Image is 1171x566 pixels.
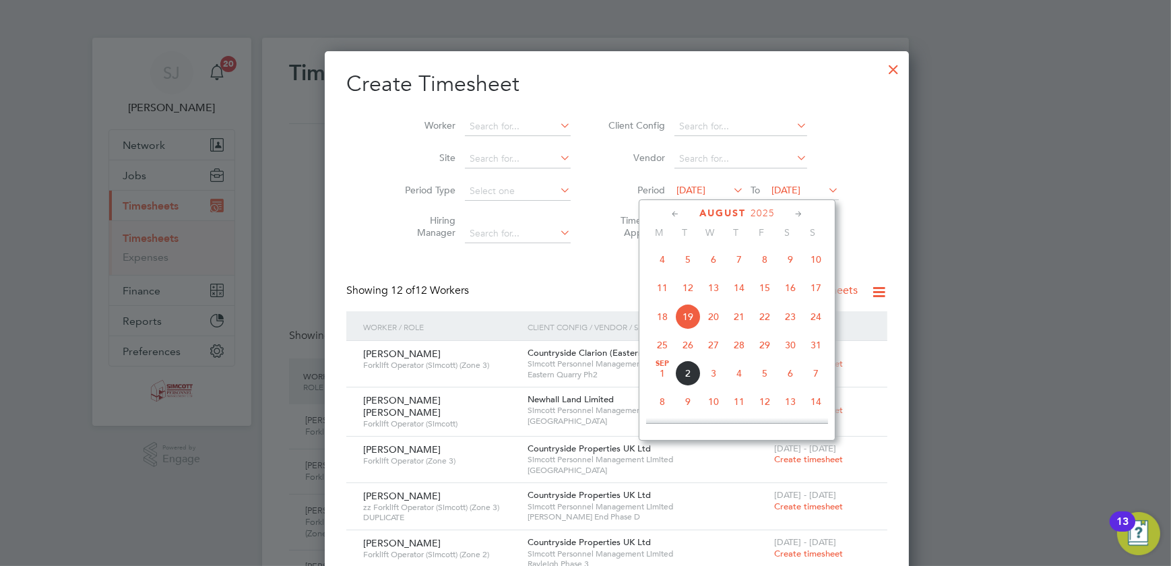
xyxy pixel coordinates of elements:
[676,184,705,196] span: [DATE]
[650,332,675,358] span: 25
[747,181,764,199] span: To
[675,360,701,386] span: 2
[395,119,455,131] label: Worker
[650,389,675,414] span: 8
[1116,522,1129,539] div: 13
[674,150,807,168] input: Search for...
[752,304,778,329] span: 22
[675,304,701,329] span: 19
[675,247,701,272] span: 5
[1117,512,1160,555] button: Open Resource Center, 13 new notifications
[395,214,455,239] label: Hiring Manager
[391,284,469,297] span: 12 Workers
[726,360,752,386] span: 4
[395,184,455,196] label: Period Type
[672,226,697,239] span: T
[778,275,803,301] span: 16
[363,360,517,371] span: Forklift Operator (Simcott) (Zone 3)
[346,70,887,98] h2: Create Timesheet
[363,394,441,418] span: [PERSON_NAME] [PERSON_NAME]
[774,501,843,512] span: Create timesheet
[803,332,829,358] span: 31
[363,502,517,523] span: zz Forklift Operator (Simcott) (Zone 3) DUPLICATE
[697,226,723,239] span: W
[465,182,571,201] input: Select one
[528,394,614,405] span: Newhall Land Limited
[528,501,767,512] span: Simcott Personnel Management Limited
[774,536,836,548] span: [DATE] - [DATE]
[752,275,778,301] span: 15
[465,224,571,243] input: Search for...
[701,275,726,301] span: 13
[751,208,775,219] span: 2025
[803,275,829,301] span: 17
[701,247,726,272] span: 6
[391,284,415,297] span: 12 of
[726,247,752,272] span: 7
[528,536,651,548] span: Countryside Properties UK Ltd
[701,389,726,414] span: 10
[699,208,746,219] span: August
[778,332,803,358] span: 30
[726,304,752,329] span: 21
[395,152,455,164] label: Site
[363,537,441,549] span: [PERSON_NAME]
[604,214,665,239] label: Timesheet Approver
[363,549,517,560] span: Forklift Operator (Simcott) (Zone 2)
[800,226,825,239] span: S
[528,405,767,416] span: Simcott Personnel Management Limited
[528,548,767,559] span: Simcott Personnel Management Limited
[674,117,807,136] input: Search for...
[803,360,829,386] span: 7
[774,548,843,559] span: Create timesheet
[646,226,672,239] span: M
[528,358,767,369] span: Simcott Personnel Management Limited
[749,226,774,239] span: F
[803,247,829,272] span: 10
[363,418,517,429] span: Forklift Operator (Simcott)
[528,369,767,380] span: Eastern Quarry Ph2
[524,311,771,342] div: Client Config / Vendor / Site
[675,275,701,301] span: 12
[363,455,517,466] span: Forklift Operator (Zone 3)
[701,304,726,329] span: 20
[803,389,829,414] span: 14
[774,489,836,501] span: [DATE] - [DATE]
[675,389,701,414] span: 9
[363,443,441,455] span: [PERSON_NAME]
[346,284,472,298] div: Showing
[778,304,803,329] span: 23
[723,226,749,239] span: T
[363,348,441,360] span: [PERSON_NAME]
[774,443,836,454] span: [DATE] - [DATE]
[528,454,767,465] span: Simcott Personnel Management Limited
[363,490,441,502] span: [PERSON_NAME]
[528,416,767,427] span: [GEOGRAPHIC_DATA]
[752,360,778,386] span: 5
[701,360,726,386] span: 3
[528,511,767,522] span: [PERSON_NAME] End Phase D
[726,389,752,414] span: 11
[528,347,694,358] span: Countryside Clarion (Eastern Quarry) LLP
[650,275,675,301] span: 11
[701,332,726,358] span: 27
[465,117,571,136] input: Search for...
[778,360,803,386] span: 6
[604,184,665,196] label: Period
[650,247,675,272] span: 4
[604,152,665,164] label: Vendor
[778,247,803,272] span: 9
[360,311,524,342] div: Worker / Role
[771,184,800,196] span: [DATE]
[650,304,675,329] span: 18
[465,150,571,168] input: Search for...
[650,360,675,367] span: Sep
[528,443,651,454] span: Countryside Properties UK Ltd
[604,119,665,131] label: Client Config
[778,389,803,414] span: 13
[803,304,829,329] span: 24
[752,247,778,272] span: 8
[528,465,767,476] span: [GEOGRAPHIC_DATA]
[528,489,651,501] span: Countryside Properties UK Ltd
[774,226,800,239] span: S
